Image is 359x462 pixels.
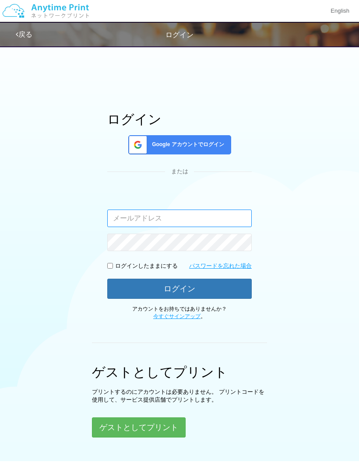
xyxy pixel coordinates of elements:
button: ゲストとしてプリント [92,417,186,437]
p: アカウントをお持ちではありませんか？ [107,305,252,320]
div: または [107,168,252,176]
h1: ゲストとしてプリント [92,365,267,379]
h1: ログイン [107,112,252,126]
input: メールアドレス [107,210,252,227]
p: プリントするのにアカウントは必要ありません。 プリントコードを使用して、サービス提供店舗でプリントします。 [92,388,267,404]
a: 今すぐサインアップ [153,313,201,319]
a: 戻る [16,31,32,38]
span: Google アカウントでログイン [148,141,224,148]
p: ログインしたままにする [115,262,178,270]
button: ログイン [107,279,252,299]
a: パスワードを忘れた場合 [189,262,252,270]
span: 。 [153,313,206,319]
span: ログイン [165,31,194,38]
